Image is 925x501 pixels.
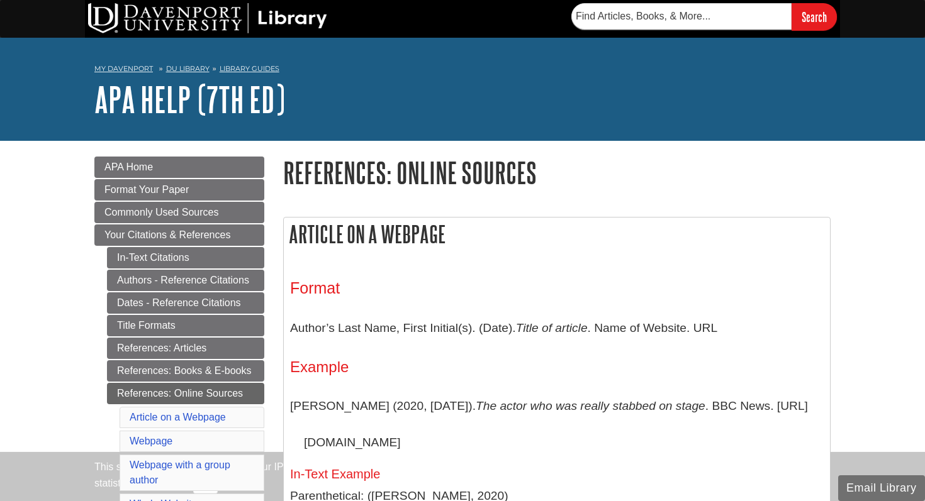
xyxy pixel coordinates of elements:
input: Find Articles, Books, & More... [571,3,792,30]
a: Format Your Paper [94,179,264,201]
a: Webpage with a group author [130,460,230,485]
a: DU Library [166,64,210,73]
i: Title of article [516,321,588,334]
a: References: Online Sources [107,383,264,404]
a: Authors - Reference Citations [107,270,264,291]
a: Commonly Used Sources [94,202,264,223]
span: Format Your Paper [104,184,189,195]
p: Author’s Last Name, First Initial(s). (Date). . Name of Website. URL [290,310,824,346]
form: Searches DU Library's articles, books, and more [571,3,837,30]
a: Webpage [130,436,172,446]
button: Email Library [838,475,925,501]
img: DU Library [88,3,327,33]
a: In-Text Citations [107,247,264,268]
a: Your Citations & References [94,224,264,246]
nav: breadcrumb [94,60,831,80]
a: Dates - Reference Citations [107,292,264,314]
h1: References: Online Sources [283,157,831,189]
h2: Article on a Webpage [284,217,830,251]
a: My Davenport [94,63,153,74]
h4: Example [290,359,824,375]
span: Commonly Used Sources [104,207,218,217]
i: The actor who was really stabbed on stage [476,399,705,412]
a: APA Help (7th Ed) [94,80,285,119]
input: Search [792,3,837,30]
a: Title Formats [107,315,264,336]
h3: Format [290,279,824,297]
span: APA Home [104,162,153,172]
a: APA Home [94,157,264,178]
a: Library Guides [220,64,279,73]
h5: In-Text Example [290,467,824,481]
a: Article on a Webpage [130,412,226,422]
span: Your Citations & References [104,229,230,240]
a: References: Articles [107,338,264,359]
a: References: Books & E-books [107,360,264,382]
p: [PERSON_NAME] (2020, [DATE]). . BBC News. [URL][DOMAIN_NAME] [290,388,824,460]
